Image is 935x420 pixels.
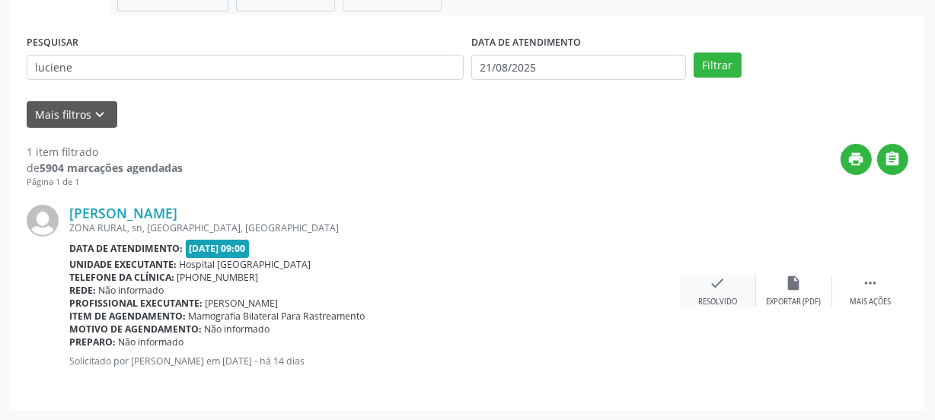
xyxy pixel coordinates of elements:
i: insert_drive_file [786,275,803,291]
span: Não informado [205,323,270,336]
button: Filtrar [694,52,742,78]
span: [DATE] 09:00 [186,240,250,257]
input: Nome, CNS [27,55,464,81]
div: Exportar (PDF) [767,297,822,307]
strong: 5904 marcações agendadas [40,161,183,175]
div: 1 item filtrado [27,144,183,160]
i: print [848,151,865,167]
label: DATA DE ATENDIMENTO [471,31,581,55]
a: [PERSON_NAME] [69,205,177,221]
label: PESQUISAR [27,31,78,55]
b: Rede: [69,284,96,297]
b: Telefone da clínica: [69,271,174,284]
b: Data de atendimento: [69,242,183,255]
i: keyboard_arrow_down [92,107,109,123]
i:  [862,275,879,291]
i:  [885,151,901,167]
div: de [27,160,183,176]
p: Solicitado por [PERSON_NAME] em [DATE] - há 14 dias [69,355,680,367]
div: Resolvido [698,297,737,307]
b: Motivo de agendamento: [69,323,202,336]
i: check [710,275,726,291]
b: Unidade executante: [69,258,177,271]
b: Item de agendamento: [69,310,186,323]
div: ZONA RURAL, sn, [GEOGRAPHIC_DATA], [GEOGRAPHIC_DATA] [69,221,680,234]
span: Hospital [GEOGRAPHIC_DATA] [180,258,311,271]
div: Mais ações [850,297,891,307]
span: Mamografia Bilateral Para Rastreamento [189,310,365,323]
b: Profissional executante: [69,297,203,310]
span: [PERSON_NAME] [206,297,279,310]
img: img [27,205,59,237]
input: Selecione um intervalo [471,55,686,81]
button:  [877,144,908,175]
span: Não informado [119,336,184,348]
button: print [841,144,872,175]
span: [PHONE_NUMBER] [177,271,259,284]
button: Mais filtroskeyboard_arrow_down [27,101,117,128]
div: Página 1 de 1 [27,176,183,189]
span: Não informado [99,284,164,297]
b: Preparo: [69,336,116,348]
